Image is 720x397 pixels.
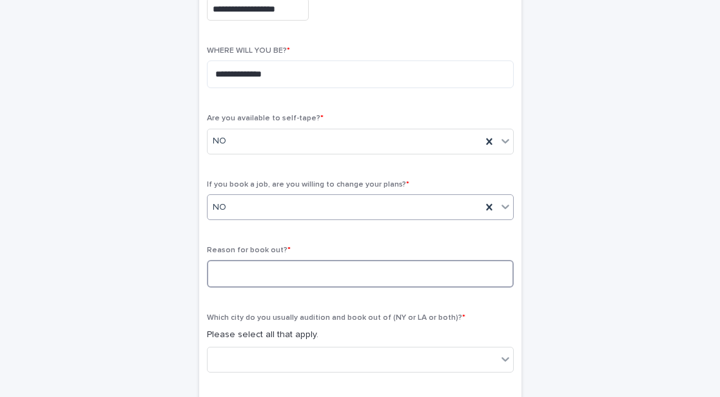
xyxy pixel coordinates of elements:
span: Are you available to self-tape? [207,115,324,122]
span: Which city do you usually audition and book out of (NY or LA or both)? [207,314,465,322]
span: WHERE WILL YOU BE? [207,47,290,55]
p: Please select all that apply. [207,328,514,342]
span: NO [213,201,226,214]
span: If you book a job, are you willing to change your plans? [207,181,409,189]
span: Reason for book out? [207,246,291,254]
span: NO [213,134,226,148]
